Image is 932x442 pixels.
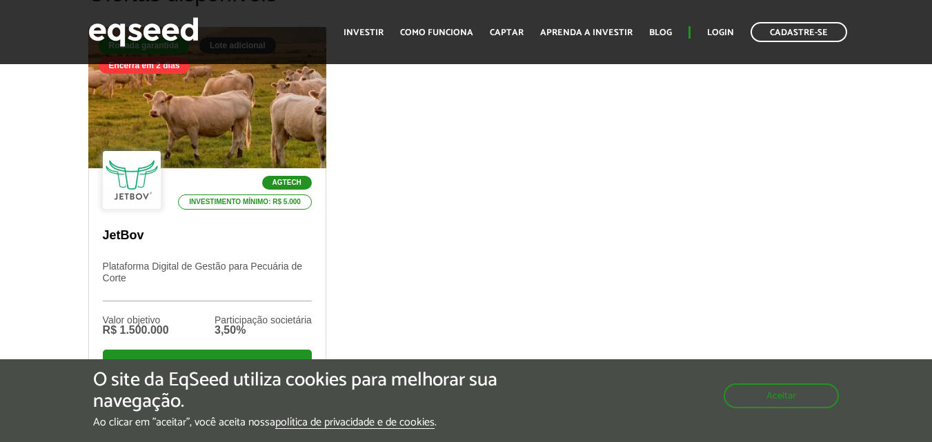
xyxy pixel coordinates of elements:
[344,28,384,37] a: Investir
[215,325,312,336] div: 3,50%
[707,28,734,37] a: Login
[400,28,473,37] a: Como funciona
[93,370,540,412] h5: O site da EqSeed utiliza cookies para melhorar sua navegação.
[103,315,169,325] div: Valor objetivo
[88,27,326,390] a: Rodada garantida Lote adicional Encerra em 2 dias Agtech Investimento mínimo: R$ 5.000 JetBov Pla...
[262,176,312,190] p: Agtech
[724,383,839,408] button: Aceitar
[540,28,633,37] a: Aprenda a investir
[215,315,312,325] div: Participação societária
[88,14,199,50] img: EqSeed
[103,228,312,243] p: JetBov
[99,57,190,74] div: Encerra em 2 dias
[93,416,540,429] p: Ao clicar em "aceitar", você aceita nossa .
[103,350,312,379] div: Ver oferta
[103,261,312,302] p: Plataforma Digital de Gestão para Pecuária de Corte
[103,325,169,336] div: R$ 1.500.000
[178,194,312,210] p: Investimento mínimo: R$ 5.000
[751,22,847,42] a: Cadastre-se
[649,28,672,37] a: Blog
[490,28,524,37] a: Captar
[275,417,435,429] a: política de privacidade e de cookies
